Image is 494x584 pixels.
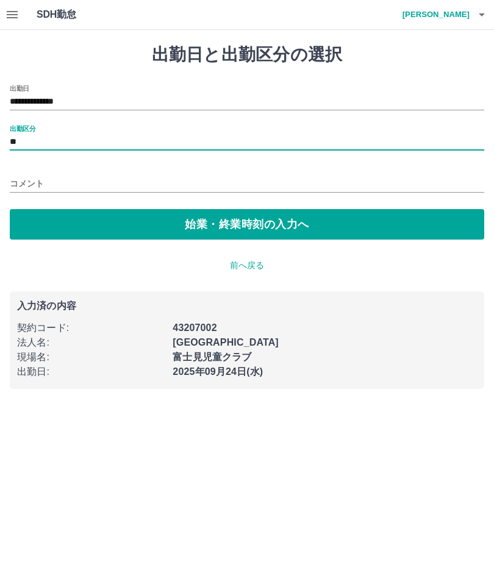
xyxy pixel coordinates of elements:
[17,301,477,311] p: 入力済の内容
[17,321,165,335] p: 契約コード :
[10,84,29,93] label: 出勤日
[17,335,165,350] p: 法人名 :
[10,45,484,65] h1: 出勤日と出勤区分の選択
[10,209,484,240] button: 始業・終業時刻の入力へ
[173,337,279,347] b: [GEOGRAPHIC_DATA]
[17,350,165,365] p: 現場名 :
[173,352,251,362] b: 富士見児童クラブ
[10,124,35,133] label: 出勤区分
[173,322,217,333] b: 43207002
[17,365,165,379] p: 出勤日 :
[173,366,263,377] b: 2025年09月24日(水)
[10,259,484,272] p: 前へ戻る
